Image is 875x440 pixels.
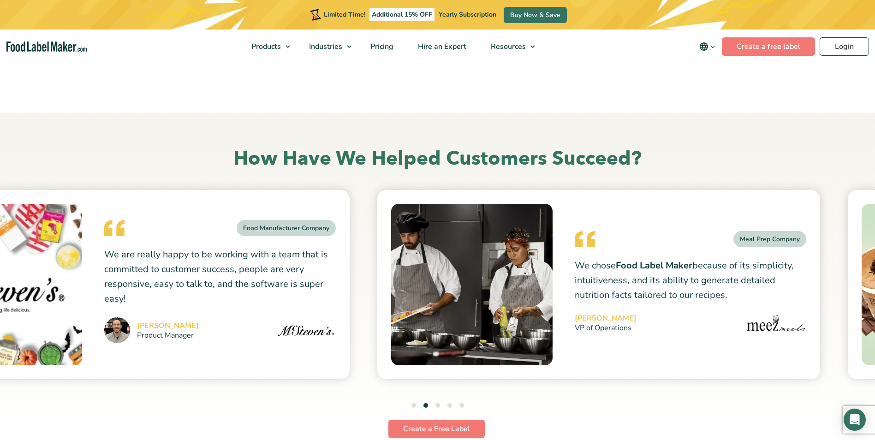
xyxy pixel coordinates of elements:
button: 5 of 5 [459,403,464,408]
small: VP of Operations [575,324,637,332]
strong: Food Label Maker [616,259,692,272]
button: 1 of 5 [411,403,416,408]
div: Open Intercom Messenger [844,409,866,431]
button: 4 of 5 [447,403,452,408]
span: Hire an Expert [415,42,467,52]
a: Products [239,30,295,64]
button: 3 of 5 [435,403,440,408]
div: Meal Prep Company [733,231,806,247]
span: Resources [488,42,527,52]
div: Food Manufacturer Company [237,220,336,236]
span: Industries [306,42,343,52]
span: Additional 15% OFF [369,8,435,21]
a: Create a free label [722,37,815,56]
button: 2 of 5 [423,403,428,408]
h2: How Have We Helped Customers Succeed? [136,146,740,172]
span: Pricing [368,42,394,52]
span: Yearly Subscription [439,10,496,19]
a: Industries [297,30,356,64]
span: Products [249,42,282,52]
a: Create a Free Label [388,420,485,438]
small: Product Manager [137,332,199,339]
span: Limited Time! [324,10,365,19]
a: Login [820,37,869,56]
a: Resources [479,30,540,64]
a: Hire an Expert [406,30,476,64]
a: Pricing [358,30,404,64]
cite: [PERSON_NAME] [137,322,199,329]
cite: [PERSON_NAME] [575,315,637,322]
a: Buy Now & Save [504,7,567,23]
p: We are really happy to be working with a team that is committed to customer success, people are v... [104,247,336,306]
p: We chose because of its simplicity, intuitiveness, and its ability to generate detailed nutrition... [575,258,806,303]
